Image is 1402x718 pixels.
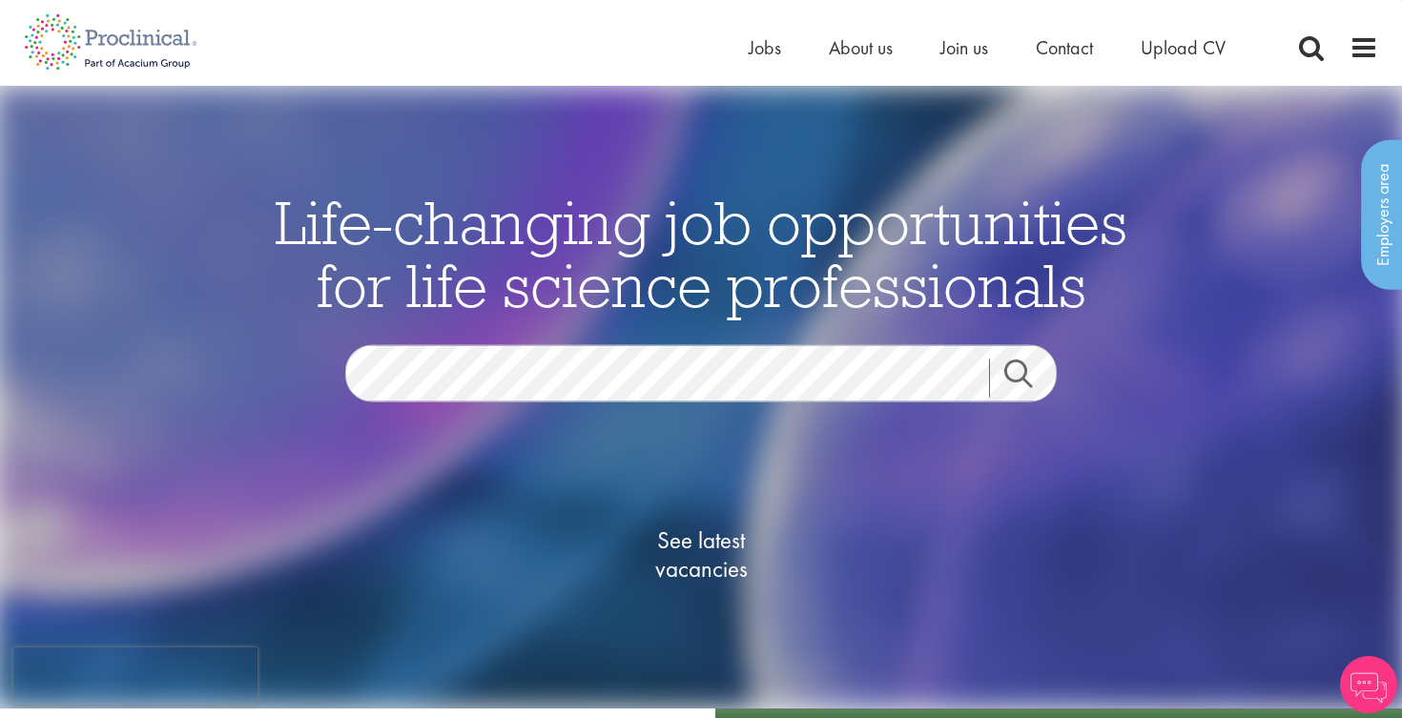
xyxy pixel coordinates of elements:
[829,35,893,60] a: About us
[749,35,781,60] a: Jobs
[606,450,796,660] a: See latestvacancies
[606,526,796,584] span: See latest vacancies
[13,647,258,705] iframe: reCAPTCHA
[1141,35,1226,60] a: Upload CV
[989,359,1071,398] a: Job search submit button
[940,35,988,60] a: Join us
[1340,656,1397,713] img: Chatbot
[275,184,1127,323] span: Life-changing job opportunities for life science professionals
[1036,35,1093,60] a: Contact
